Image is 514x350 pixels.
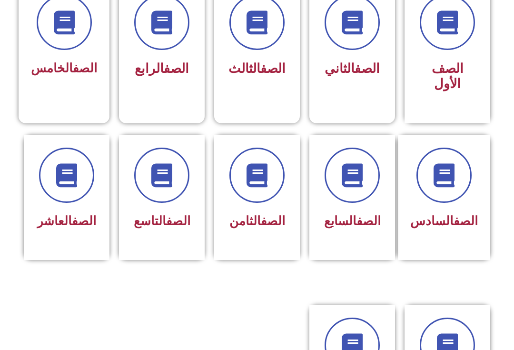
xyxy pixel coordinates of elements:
[432,61,464,91] span: الصف الأول
[260,61,286,76] a: الصف
[164,61,189,76] a: الصف
[37,214,96,228] span: العاشر
[454,214,478,228] a: الصف
[228,61,286,76] span: الثالث
[325,61,380,76] span: الثاني
[166,214,190,228] a: الصف
[356,214,381,228] a: الصف
[324,214,381,228] span: السابع
[72,214,96,228] a: الصف
[410,214,478,228] span: السادس
[261,214,285,228] a: الصف
[73,61,97,75] a: الصف
[355,61,380,76] a: الصف
[31,61,97,75] span: الخامس
[229,214,285,228] span: الثامن
[135,61,189,76] span: الرابع
[134,214,190,228] span: التاسع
